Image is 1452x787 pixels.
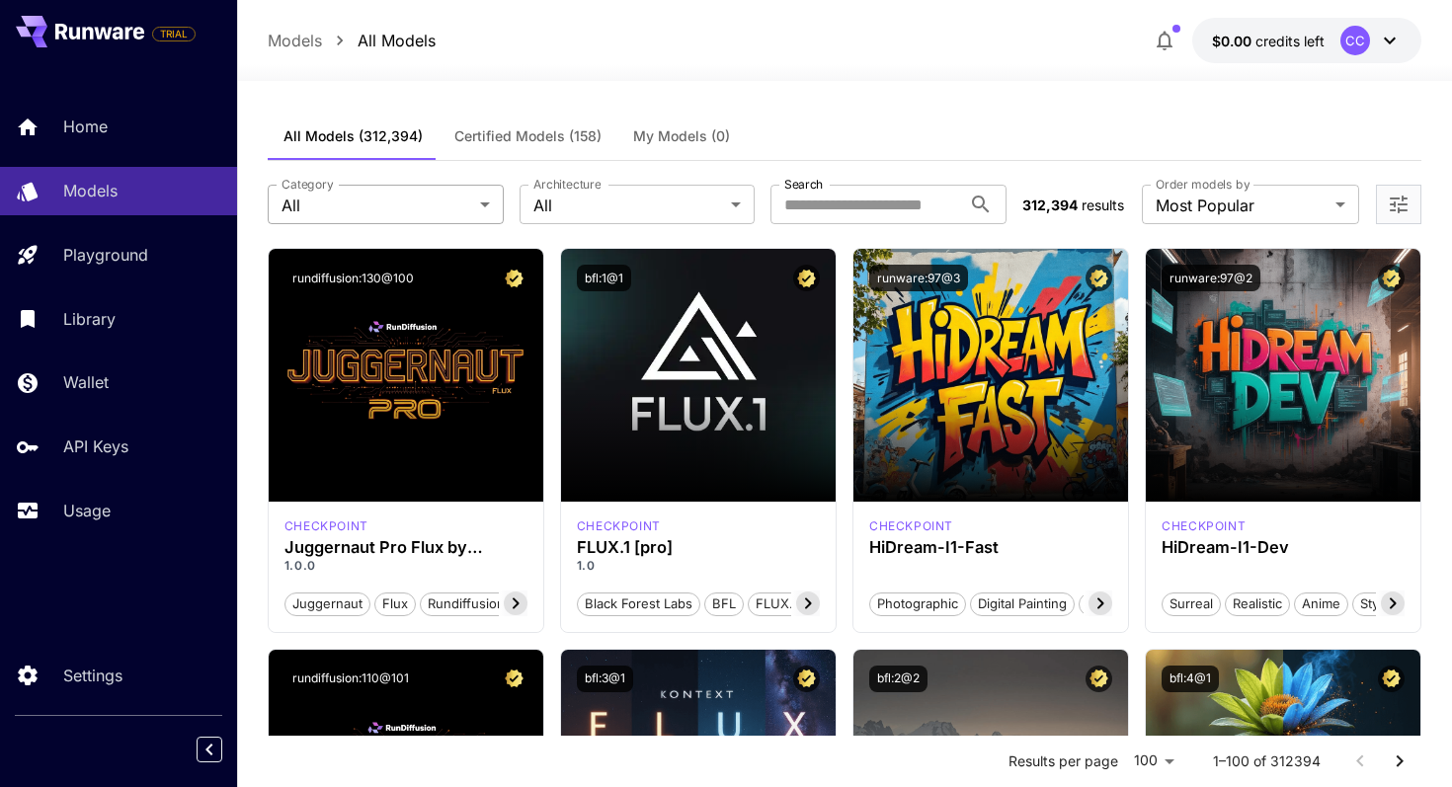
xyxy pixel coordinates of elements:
button: Stylized [1352,590,1415,616]
div: HiDream Dev [1162,517,1246,535]
a: All Models [358,29,436,52]
p: checkpoint [577,517,661,535]
button: Open more filters [1387,193,1411,217]
p: 1.0.0 [284,557,527,575]
span: flux [375,594,415,614]
span: All Models (312,394) [283,127,423,145]
span: Digital Painting [971,594,1074,614]
label: Architecture [533,176,601,193]
span: Black Forest Labs [578,594,699,614]
span: $0.00 [1212,33,1255,49]
p: Library [63,307,116,331]
span: 312,394 [1022,197,1078,213]
span: Surreal [1163,594,1220,614]
p: Usage [63,499,111,522]
button: Cinematic [1079,590,1155,616]
button: Certified Model – Vetted for best performance and includes a commercial license. [793,265,820,291]
span: results [1082,197,1124,213]
label: Order models by [1156,176,1250,193]
button: Black Forest Labs [577,590,700,616]
nav: breadcrumb [268,29,436,52]
button: runware:97@2 [1162,265,1260,291]
span: BFL [705,594,743,614]
div: $0.00 [1212,31,1325,51]
span: Add your payment card to enable full platform functionality. [152,22,196,45]
button: Realistic [1225,590,1290,616]
button: Certified Model – Vetted for best performance and includes a commercial license. [501,666,527,692]
div: HiDream Fast [869,517,953,535]
div: CC [1340,26,1370,55]
p: 1.0 [577,557,820,575]
label: Category [282,176,334,193]
h3: HiDream-I1-Fast [869,538,1112,557]
span: Most Popular [1156,194,1328,217]
button: Digital Painting [970,590,1075,616]
div: fluxpro [577,517,661,535]
span: credits left [1255,33,1325,49]
p: API Keys [63,434,128,458]
span: All [533,194,724,217]
p: Wallet [63,370,109,394]
button: runware:97@3 [869,265,968,291]
button: bfl:3@1 [577,666,633,692]
button: Certified Model – Vetted for best performance and includes a commercial license. [1378,265,1405,291]
button: Go to next page [1380,742,1419,781]
p: Home [63,115,108,138]
button: Certified Model – Vetted for best performance and includes a commercial license. [1086,666,1112,692]
button: Photographic [869,590,966,616]
p: 1–100 of 312394 [1213,751,1321,771]
button: Certified Model – Vetted for best performance and includes a commercial license. [1086,265,1112,291]
span: Stylized [1353,594,1414,614]
button: Certified Model – Vetted for best performance and includes a commercial license. [793,666,820,692]
button: Anime [1294,590,1348,616]
span: Cinematic [1080,594,1154,614]
p: checkpoint [284,517,368,535]
p: Results per page [1008,751,1118,771]
button: bfl:4@1 [1162,666,1219,692]
button: Collapse sidebar [197,737,222,762]
span: All [282,194,472,217]
button: rundiffusion:110@101 [284,666,417,692]
button: bfl:1@1 [577,265,631,291]
button: Surreal [1162,590,1221,616]
button: BFL [704,590,744,616]
span: Photographic [870,594,965,614]
p: Playground [63,243,148,267]
p: checkpoint [1162,517,1246,535]
h3: Juggernaut Pro Flux by RunDiffusion [284,538,527,557]
span: Realistic [1226,594,1289,614]
span: Anime [1295,594,1347,614]
p: Models [63,179,118,202]
button: Certified Model – Vetted for best performance and includes a commercial license. [1378,666,1405,692]
div: Collapse sidebar [211,732,237,767]
button: flux [374,590,416,616]
span: juggernaut [285,594,369,614]
span: TRIAL [153,27,195,41]
div: 100 [1126,747,1181,775]
span: Certified Models (158) [454,127,602,145]
label: Search [784,176,823,193]
button: Certified Model – Vetted for best performance and includes a commercial license. [501,265,527,291]
button: bfl:2@2 [869,666,928,692]
span: My Models (0) [633,127,730,145]
div: FLUX.1 D [284,517,368,535]
button: rundiffusion [420,590,513,616]
p: checkpoint [869,517,953,535]
h3: HiDream-I1-Dev [1162,538,1405,557]
button: juggernaut [284,590,370,616]
button: rundiffusion:130@100 [284,265,422,291]
button: $0.00CC [1192,18,1421,63]
span: rundiffusion [421,594,512,614]
span: FLUX.1 [pro] [749,594,839,614]
a: Models [268,29,322,52]
h3: FLUX.1 [pro] [577,538,820,557]
p: Settings [63,664,122,687]
button: FLUX.1 [pro] [748,590,840,616]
